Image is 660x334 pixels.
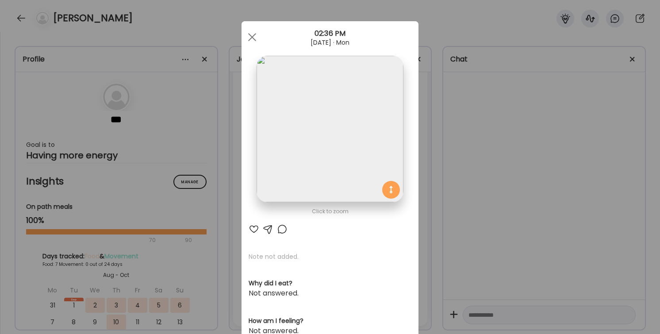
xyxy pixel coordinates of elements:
p: Note not added. [249,252,411,261]
div: 02:36 PM [242,28,418,39]
h3: How am I feeling? [249,316,411,326]
img: images%2Fe6rKcKwQOYSI3uQWXOGjebEVu5z2%2FXJaApwNqLlW5RlNf9a4v%2F0pofjd05gtUdaR2HmjvZ_1080 [257,56,403,202]
div: Click to zoom [249,206,411,217]
div: [DATE] · Mon [242,39,418,46]
div: Not answered. [249,288,411,299]
h3: Why did I eat? [249,279,411,288]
